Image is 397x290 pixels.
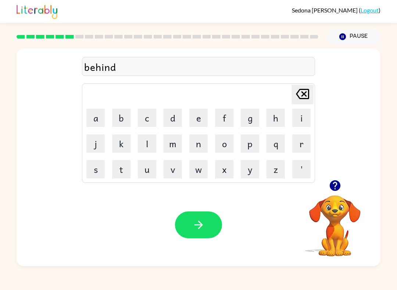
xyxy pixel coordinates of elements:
div: behind [84,59,313,75]
button: c [138,109,156,127]
div: ( ) [292,7,380,14]
span: Sedona [PERSON_NAME] [292,7,359,14]
button: v [164,160,182,178]
button: f [215,109,233,127]
button: s [86,160,105,178]
button: j [86,134,105,153]
img: Literably [17,3,57,19]
button: k [112,134,130,153]
button: Pause [327,28,380,45]
video: Your browser must support playing .mp4 files to use Literably. Please try using another browser. [298,184,372,257]
button: b [112,109,130,127]
button: ' [292,160,311,178]
button: n [189,134,208,153]
button: m [164,134,182,153]
a: Logout [361,7,379,14]
button: d [164,109,182,127]
button: w [189,160,208,178]
button: h [267,109,285,127]
button: r [292,134,311,153]
button: l [138,134,156,153]
button: p [241,134,259,153]
button: t [112,160,130,178]
button: u [138,160,156,178]
button: g [241,109,259,127]
button: e [189,109,208,127]
button: i [292,109,311,127]
button: a [86,109,105,127]
button: q [267,134,285,153]
button: y [241,160,259,178]
button: x [215,160,233,178]
button: o [215,134,233,153]
button: z [267,160,285,178]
